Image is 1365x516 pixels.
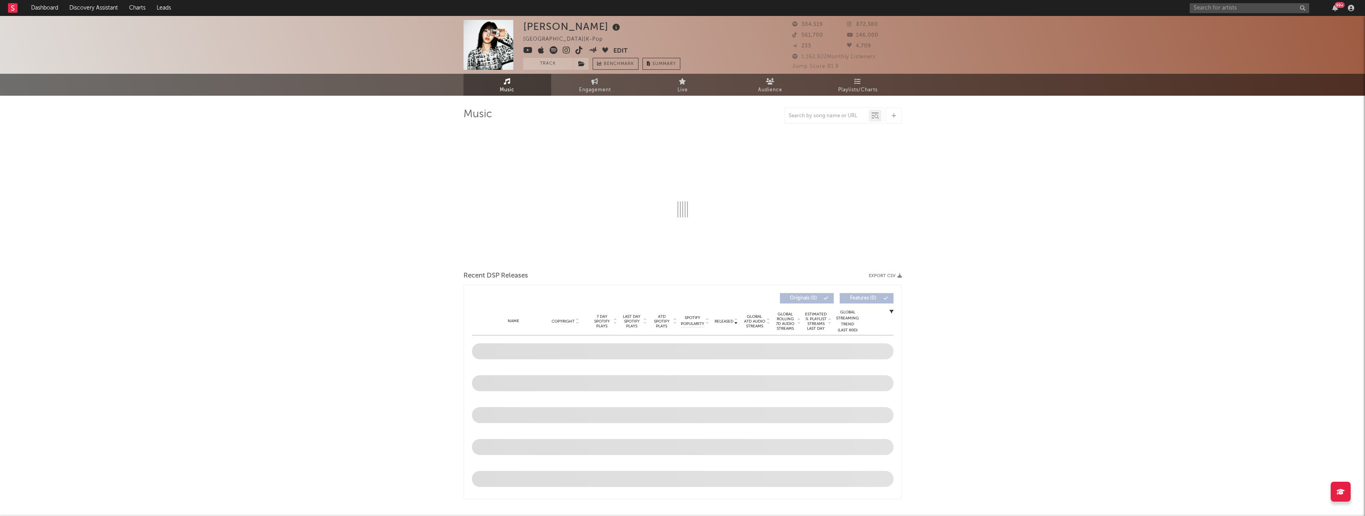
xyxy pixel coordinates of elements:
button: Export CSV [869,274,902,278]
a: Playlists/Charts [814,74,902,96]
span: Last Day Spotify Plays [621,314,642,329]
div: Name [488,318,540,324]
span: Jump Score: 81.8 [792,64,839,69]
a: Engagement [551,74,639,96]
div: Global Streaming Trend (Last 60D) [836,309,860,333]
button: Features(0) [840,293,894,303]
span: Features ( 0 ) [845,296,882,301]
span: Estimated % Playlist Streams Last Day [805,312,827,331]
input: Search by song name or URL [785,113,869,119]
span: Copyright [552,319,575,324]
span: 561,700 [792,33,823,38]
span: Music [500,85,515,95]
div: [GEOGRAPHIC_DATA] | K-Pop [523,35,612,44]
input: Search for artists [1190,3,1309,13]
button: 99+ [1332,5,1338,11]
span: Originals ( 0 ) [785,296,822,301]
button: Track [523,58,573,70]
span: Global Rolling 7D Audio Streams [774,312,796,331]
span: Live [678,85,688,95]
span: 146,000 [847,33,878,38]
span: 4,709 [847,43,871,49]
a: Live [639,74,727,96]
span: 7 Day Spotify Plays [591,314,613,329]
span: 872,380 [847,22,878,27]
div: [PERSON_NAME] [523,20,622,33]
span: Summary [652,62,676,66]
span: Benchmark [604,59,634,69]
span: Global ATD Audio Streams [744,314,766,329]
button: Edit [613,46,628,56]
a: Music [464,74,551,96]
span: Engagement [579,85,611,95]
span: 1,162,922 Monthly Listeners [792,54,876,59]
span: 304,519 [792,22,823,27]
span: Playlists/Charts [838,85,878,95]
span: Released [715,319,733,324]
span: Spotify Popularity [681,315,704,327]
a: Audience [727,74,814,96]
div: 99 + [1335,2,1345,8]
span: ATD Spotify Plays [651,314,672,329]
a: Benchmark [593,58,638,70]
button: Summary [642,58,680,70]
span: Audience [758,85,782,95]
button: Originals(0) [780,293,834,303]
span: 233 [792,43,811,49]
span: Recent DSP Releases [464,271,528,281]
